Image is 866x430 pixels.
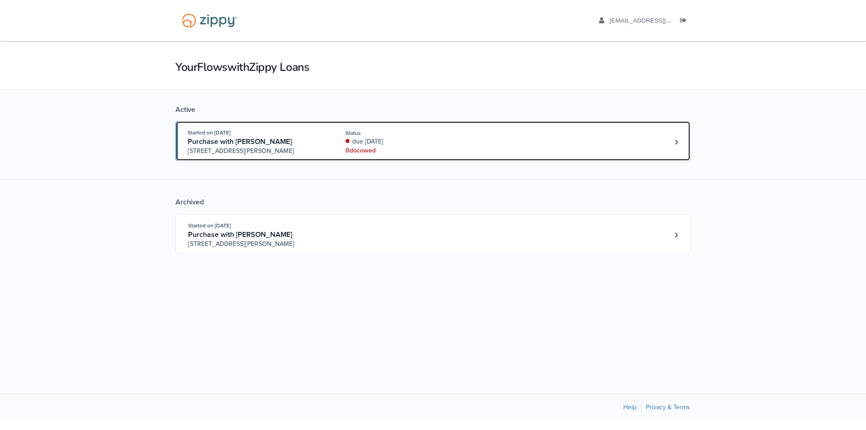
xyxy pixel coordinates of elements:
[188,230,292,239] span: Purchase with [PERSON_NAME]
[610,17,713,24] span: dylanfarr95@gmail.com
[188,222,231,229] span: Started on [DATE]
[599,17,713,26] a: edit profile
[345,137,466,146] div: due [DATE]
[646,403,690,411] a: Privacy & Terms
[669,135,683,149] a: Loan number 4204114
[175,214,691,254] a: Open loan 4202999
[680,17,690,26] a: Log out
[175,198,691,207] div: Archived
[175,60,691,75] h1: Your Flows with Zippy Loans
[176,9,243,32] img: Logo
[188,147,325,156] span: [STREET_ADDRESS][PERSON_NAME]
[188,129,230,136] span: Started on [DATE]
[345,129,466,137] div: Status
[175,105,691,114] div: Active
[175,121,691,161] a: Open loan 4204114
[345,146,466,155] div: 0 doc owed
[669,228,683,242] a: Loan number 4202999
[623,403,636,411] a: Help
[188,240,326,249] span: [STREET_ADDRESS][PERSON_NAME]
[188,137,292,146] span: Purchase with [PERSON_NAME]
